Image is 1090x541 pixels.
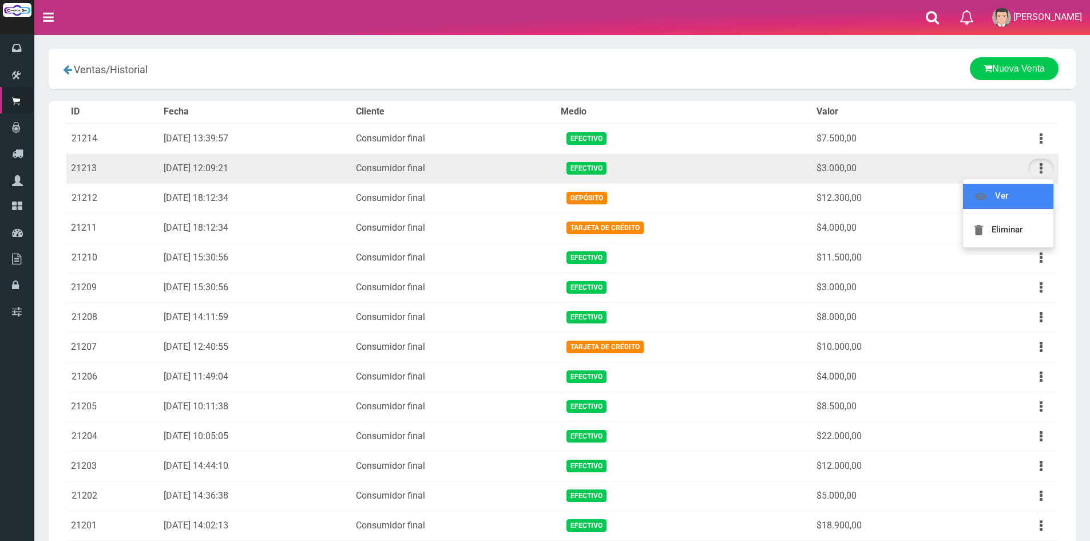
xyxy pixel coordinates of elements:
[66,124,159,154] td: 21214
[66,153,159,183] td: 21213
[812,392,967,421] td: $8.500,00
[351,421,556,451] td: Consumidor final
[159,302,352,332] td: [DATE] 14:11:59
[812,243,967,273] td: $11.500,00
[963,218,1053,243] a: Eliminar
[812,153,967,183] td: $3.000,00
[812,183,967,213] td: $12.300,00
[812,421,967,451] td: $22.000,00
[66,243,159,273] td: 21210
[159,362,352,392] td: [DATE] 11:49:04
[159,511,352,540] td: [DATE] 14:02:13
[159,124,352,154] td: [DATE] 13:39:57
[351,243,556,273] td: Consumidor final
[66,362,159,392] td: 21206
[66,451,159,481] td: 21203
[159,153,352,183] td: [DATE] 12:09:21
[566,489,607,501] span: Efectivo
[812,302,967,332] td: $8.000,00
[566,192,607,204] span: Depósito
[812,451,967,481] td: $12.000,00
[812,511,967,540] td: $18.900,00
[566,519,607,531] span: Efectivo
[159,273,352,302] td: [DATE] 15:30:56
[963,184,1053,209] a: Ver
[57,57,394,81] div: /
[566,400,607,412] span: Efectivo
[812,124,967,154] td: $7.500,00
[159,183,352,213] td: [DATE] 18:12:34
[159,481,352,511] td: [DATE] 14:36:38
[351,362,556,392] td: Consumidor final
[159,332,352,362] td: [DATE] 12:40:55
[566,222,644,234] span: Tarjeta de Crédito
[812,273,967,302] td: $3.000,00
[351,153,556,183] td: Consumidor final
[566,430,607,442] span: Efectivo
[66,183,159,213] td: 21212
[159,243,352,273] td: [DATE] 15:30:56
[1013,11,1082,22] span: [PERSON_NAME]
[66,421,159,451] td: 21204
[351,392,556,421] td: Consumidor final
[812,362,967,392] td: $4.000,00
[351,511,556,540] td: Consumidor final
[351,332,556,362] td: Consumidor final
[159,213,352,243] td: [DATE] 18:12:34
[566,281,607,293] span: Efectivo
[812,481,967,511] td: $5.000,00
[66,273,159,302] td: 21209
[566,132,607,144] span: Efectivo
[351,273,556,302] td: Consumidor final
[66,392,159,421] td: 21205
[159,421,352,451] td: [DATE] 10:05:05
[66,481,159,511] td: 21202
[351,481,556,511] td: Consumidor final
[159,101,352,124] th: Fecha
[66,213,159,243] td: 21211
[992,8,1011,27] img: User Image
[74,64,106,76] span: Ventas
[566,460,607,472] span: Efectivo
[351,183,556,213] td: Consumidor final
[159,392,352,421] td: [DATE] 10:11:38
[556,101,812,124] th: Medio
[566,311,607,323] span: Efectivo
[110,64,148,76] span: Historial
[566,251,607,263] span: Efectivo
[566,370,607,382] span: Efectivo
[351,302,556,332] td: Consumidor final
[970,57,1059,80] a: Nueva Venta
[351,213,556,243] td: Consumidor final
[3,3,31,17] img: Logo grande
[566,162,607,174] span: Efectivo
[66,511,159,540] td: 21201
[812,332,967,362] td: $10.000,00
[66,332,159,362] td: 21207
[351,451,556,481] td: Consumidor final
[812,101,967,124] th: Valor
[566,341,644,353] span: Tarjeta de Crédito
[66,101,159,124] th: ID
[159,451,352,481] td: [DATE] 14:44:10
[66,302,159,332] td: 21208
[812,213,967,243] td: $4.000,00
[351,124,556,154] td: Consumidor final
[351,101,556,124] th: Cliente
